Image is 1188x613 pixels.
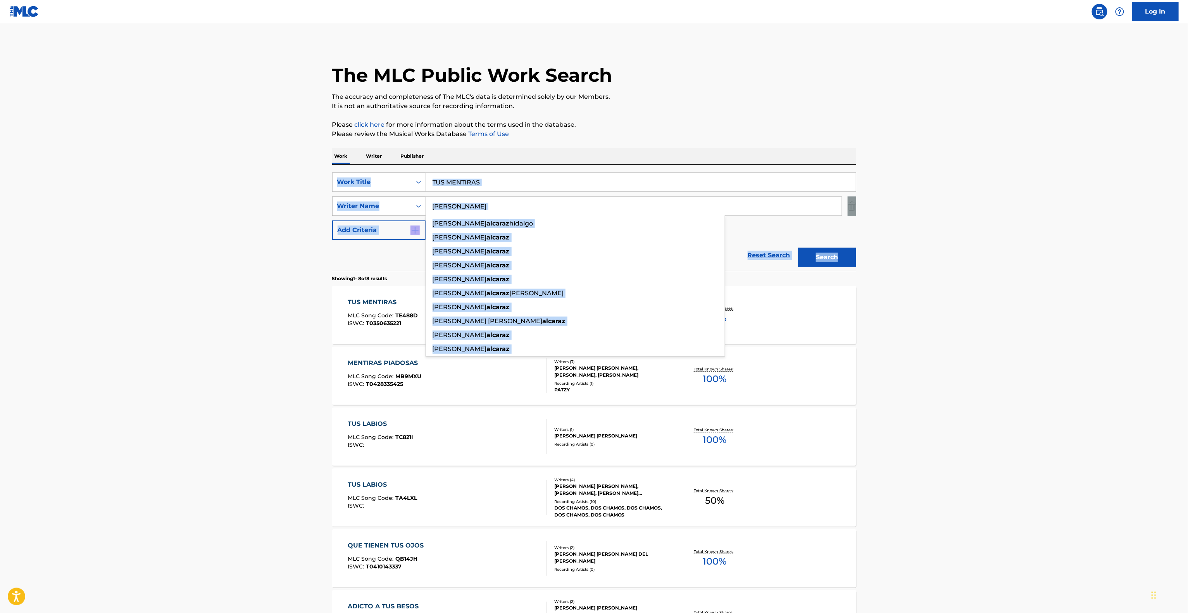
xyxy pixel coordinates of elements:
[366,563,402,570] span: T0410143337
[554,499,671,505] div: Recording Artists ( 10 )
[332,220,426,240] button: Add Criteria
[348,494,395,501] span: MLC Song Code :
[332,172,856,271] form: Search Form
[395,555,417,562] span: QB14JH
[554,599,671,604] div: Writers ( 2 )
[694,427,736,433] p: Total Known Shares:
[703,372,727,386] span: 100 %
[395,434,413,441] span: TC821I
[554,441,671,447] div: Recording Artists ( 0 )
[744,247,794,264] a: Reset Search
[703,554,727,568] span: 100 %
[433,262,487,269] span: [PERSON_NAME]
[487,303,510,311] strong: alcaraz
[694,488,736,494] p: Total Known Shares:
[433,345,487,353] span: [PERSON_NAME]
[487,289,510,297] strong: alcaraz
[554,551,671,565] div: [PERSON_NAME] [PERSON_NAME] DEL [PERSON_NAME]
[433,220,487,227] span: [PERSON_NAME]
[487,234,510,241] strong: alcaraz
[332,286,856,344] a: TUS MENTIRASMLC Song Code:TE488DISWC:T0350635221Writers (1)[PERSON_NAME]Recording Artists (35)LOS...
[348,480,417,489] div: TUS LABIOS
[348,381,366,387] span: ISWC :
[395,373,421,380] span: MB9MXU
[694,366,736,372] p: Total Known Shares:
[395,494,417,501] span: TA4LXL
[348,434,395,441] span: MLC Song Code :
[487,220,510,227] strong: alcaraz
[703,433,727,447] span: 100 %
[332,148,350,164] p: Work
[543,317,566,325] strong: alcaraz
[487,276,510,283] strong: alcaraz
[348,312,395,319] span: MLC Song Code :
[554,359,671,365] div: Writers ( 3 )
[332,102,856,111] p: It is not an authoritative source for recording information.
[348,441,366,448] span: ISWC :
[332,64,612,87] h1: The MLC Public Work Search
[332,120,856,129] p: Please for more information about the terms used in the database.
[355,121,385,128] a: click here
[332,92,856,102] p: The accuracy and completeness of The MLC's data is determined solely by our Members.
[554,477,671,483] div: Writers ( 4 )
[337,177,407,187] div: Work Title
[705,494,724,508] span: 50 %
[1092,4,1107,19] a: Public Search
[332,468,856,527] a: TUS LABIOSMLC Song Code:TA4LXLISWC:Writers (4)[PERSON_NAME] [PERSON_NAME], [PERSON_NAME], [PERSON...
[332,408,856,466] a: TUS LABIOSMLC Song Code:TC821IISWC:Writers (1)[PERSON_NAME] [PERSON_NAME]Recording Artists (0)Tot...
[433,317,543,325] span: [PERSON_NAME] [PERSON_NAME]
[554,365,671,379] div: [PERSON_NAME] [PERSON_NAME], [PERSON_NAME], [PERSON_NAME]
[798,248,856,267] button: Search
[848,196,856,216] img: Delete Criterion
[694,549,736,554] p: Total Known Shares:
[487,331,510,339] strong: alcaraz
[554,381,671,386] div: Recording Artists ( 1 )
[487,248,510,255] strong: alcaraz
[348,298,418,307] div: TUS MENTIRAS
[332,347,856,405] a: MENTIRAS PIADOSASMLC Song Code:MB9MXUISWC:T0428335425Writers (3)[PERSON_NAME] [PERSON_NAME], [PER...
[1132,2,1179,21] a: Log In
[433,303,487,311] span: [PERSON_NAME]
[433,331,487,339] span: [PERSON_NAME]
[366,381,403,387] span: T0428335425
[348,358,422,368] div: MENTIRAS PIADOSAS
[348,373,395,380] span: MLC Song Code :
[332,275,387,282] p: Showing 1 - 8 of 8 results
[348,602,422,611] div: ADICTO A TUS BESOS
[554,386,671,393] div: PATZY
[510,220,533,227] span: hidalgo
[348,502,366,509] span: ISWC :
[554,427,671,432] div: Writers ( 1 )
[348,563,366,570] span: ISWC :
[1149,576,1188,613] iframe: Chat Widget
[366,320,401,327] span: T0350635221
[433,289,487,297] span: [PERSON_NAME]
[554,483,671,497] div: [PERSON_NAME] [PERSON_NAME], [PERSON_NAME], [PERSON_NAME] [PERSON_NAME], [PERSON_NAME]
[1112,4,1128,19] div: Help
[554,567,671,572] div: Recording Artists ( 0 )
[554,505,671,518] div: DOS CHAMOS, DOS CHAMOS, DOS CHAMOS, DOS CHAMOS, DOS CHAMOS
[348,541,428,550] div: QUE TIENEN TUS OJOS
[487,345,510,353] strong: alcaraz
[395,312,418,319] span: TE488D
[348,555,395,562] span: MLC Song Code :
[433,248,487,255] span: [PERSON_NAME]
[487,262,510,269] strong: alcaraz
[364,148,385,164] p: Writer
[332,529,856,587] a: QUE TIENEN TUS OJOSMLC Song Code:QB14JHISWC:T0410143337Writers (2)[PERSON_NAME] [PERSON_NAME] DEL...
[554,432,671,439] div: [PERSON_NAME] [PERSON_NAME]
[410,226,420,235] img: 9d2ae6d4665cec9f34b9.svg
[1115,7,1124,16] img: help
[467,130,509,138] a: Terms of Use
[348,320,366,327] span: ISWC :
[1095,7,1104,16] img: search
[337,201,407,211] div: Writer Name
[554,545,671,551] div: Writers ( 2 )
[433,276,487,283] span: [PERSON_NAME]
[433,234,487,241] span: [PERSON_NAME]
[1152,584,1156,607] div: Drag
[9,6,39,17] img: MLC Logo
[348,419,413,429] div: TUS LABIOS
[332,129,856,139] p: Please review the Musical Works Database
